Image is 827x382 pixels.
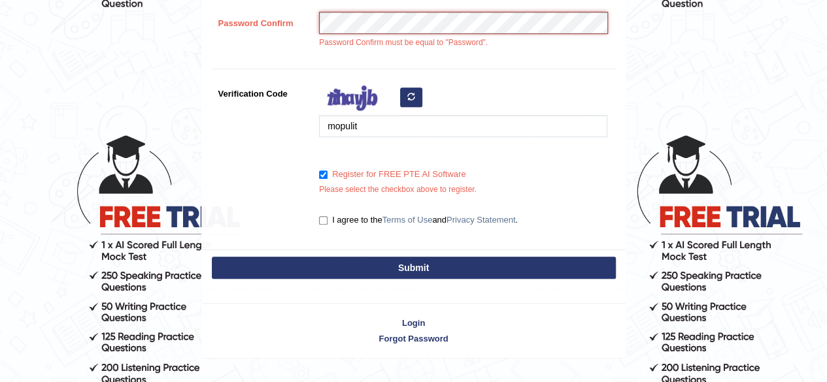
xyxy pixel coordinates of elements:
input: Register for FREE PTE AI Software [319,170,328,179]
a: Privacy Statement [447,215,516,225]
label: I agree to the and . [319,214,518,227]
button: Submit [212,257,616,279]
label: Password Confirm [212,12,313,29]
a: Login [202,317,626,329]
label: Verification Code [212,82,313,100]
input: I agree to theTerms of UseandPrivacy Statement. [319,216,328,225]
label: Register for FREE PTE AI Software [319,168,465,181]
a: Forgot Password [202,332,626,345]
a: Terms of Use [382,215,433,225]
